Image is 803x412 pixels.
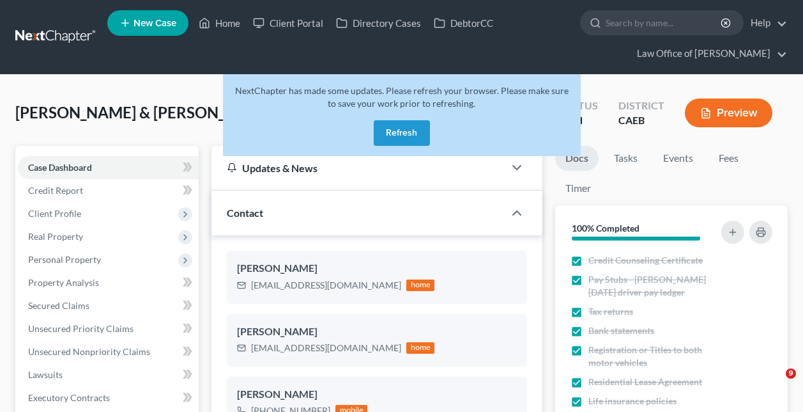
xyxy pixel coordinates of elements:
div: [EMAIL_ADDRESS][DOMAIN_NAME] [251,342,401,354]
a: Case Dashboard [18,156,199,179]
input: Search by name... [606,11,723,35]
a: Events [653,146,703,171]
a: Timer [555,176,601,201]
a: Unsecured Priority Claims [18,317,199,340]
span: Registration or Titles to both motor vehicles [588,344,719,369]
a: Client Portal [247,12,330,35]
span: Residential Lease Agreement [588,376,702,388]
span: NextChapter has made some updates. Please refresh your browser. Please make sure to save your wor... [235,85,569,109]
span: 9 [786,368,796,379]
div: CAEB [618,113,664,128]
span: Credit Counseling Certificate [588,254,703,267]
span: Case Dashboard [28,162,92,173]
a: Property Analysis [18,271,199,294]
div: Updates & News [227,161,489,175]
span: Lawsuits [28,369,63,380]
a: Help [744,12,787,35]
div: [PERSON_NAME] [237,387,517,402]
div: home [406,342,434,354]
iframe: Intercom live chat [760,368,790,399]
span: Unsecured Nonpriority Claims [28,346,150,357]
span: [PERSON_NAME] & [PERSON_NAME] [15,103,274,122]
span: Property Analysis [28,277,99,288]
a: Tasks [604,146,648,171]
button: Preview [685,99,772,127]
a: Directory Cases [330,12,427,35]
span: Contact [227,207,263,219]
span: Pay Stubs - [PERSON_NAME][DATE] driver pay ledger [588,273,719,299]
span: Credit Report [28,185,83,196]
a: Unsecured Nonpriority Claims [18,340,199,363]
a: Home [192,12,247,35]
a: Executory Contracts [18,386,199,409]
span: Client Profile [28,208,81,219]
span: Life insurance policies [588,395,677,408]
span: Personal Property [28,254,101,265]
div: [PERSON_NAME] [237,261,517,276]
a: Lawsuits [18,363,199,386]
div: [EMAIL_ADDRESS][DOMAIN_NAME] [251,279,401,292]
span: Secured Claims [28,300,89,311]
a: Fees [708,146,749,171]
span: Bank statements [588,324,654,337]
span: Unsecured Priority Claims [28,323,134,334]
a: Credit Report [18,179,199,202]
div: District [618,99,664,113]
div: [PERSON_NAME] [237,324,517,340]
span: New Case [134,19,176,28]
a: Secured Claims [18,294,199,317]
a: DebtorCC [427,12,500,35]
strong: 100% Completed [572,223,639,234]
div: home [406,280,434,291]
span: Executory Contracts [28,392,110,403]
span: Tax returns [588,305,633,318]
a: Law Office of [PERSON_NAME] [631,42,787,65]
span: Real Property [28,231,83,242]
button: Refresh [374,120,430,146]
